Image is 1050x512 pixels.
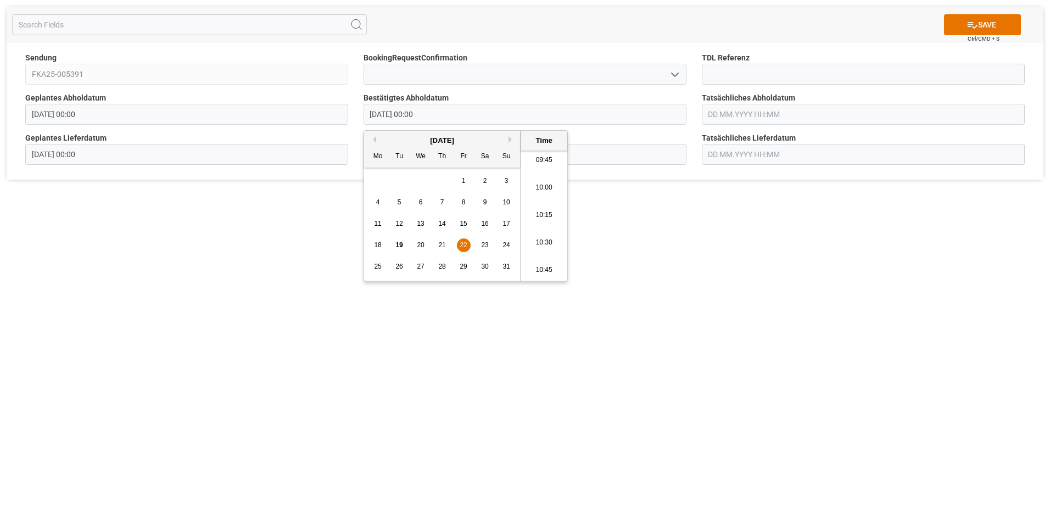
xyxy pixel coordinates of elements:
span: 5 [398,198,401,206]
input: DD.MM.YYYY HH:MM [25,104,348,125]
div: Sa [478,150,492,164]
div: Time [523,135,565,146]
span: 31 [502,263,510,270]
span: Geplantes Abholdatum [25,92,106,104]
div: Choose Sunday, August 24th, 2025 [500,238,513,252]
span: 26 [395,263,403,270]
div: Choose Sunday, August 10th, 2025 [500,196,513,209]
div: Choose Sunday, August 31st, 2025 [500,260,513,274]
div: Choose Friday, August 1st, 2025 [457,174,471,188]
span: Tatsächliches Lieferdatum [702,132,796,144]
input: DD.MM.YYYY HH:MM [25,144,348,165]
span: 2 [483,177,487,185]
li: 10:15 [521,202,567,229]
span: 6 [419,198,423,206]
span: 28 [438,263,445,270]
span: 20 [417,241,424,249]
span: 1 [462,177,466,185]
span: 25 [374,263,381,270]
span: 10 [502,198,510,206]
div: Choose Thursday, August 28th, 2025 [435,260,449,274]
div: Choose Monday, August 11th, 2025 [371,217,385,231]
div: Choose Wednesday, August 6th, 2025 [414,196,428,209]
div: Choose Monday, August 18th, 2025 [371,238,385,252]
button: SAVE [944,14,1021,35]
input: DD.MM.YYYY HH:MM [364,104,686,125]
span: 17 [502,220,510,227]
span: 9 [483,198,487,206]
div: Choose Sunday, August 17th, 2025 [500,217,513,231]
input: Search Fields [12,14,367,35]
button: Next Month [509,136,515,143]
input: DD.MM.YYYY HH:MM [702,104,1025,125]
span: 16 [481,220,488,227]
div: Choose Saturday, August 9th, 2025 [478,196,492,209]
div: We [414,150,428,164]
span: 4 [376,198,380,206]
div: Choose Tuesday, August 26th, 2025 [393,260,406,274]
li: 10:45 [521,257,567,284]
span: 7 [440,198,444,206]
div: Choose Friday, August 15th, 2025 [457,217,471,231]
span: Ctrl/CMD + S [968,35,999,43]
span: 21 [438,241,445,249]
span: Sendung [25,52,57,64]
div: Fr [457,150,471,164]
div: Choose Monday, August 25th, 2025 [371,260,385,274]
div: month 2025-08 [367,170,517,277]
span: 14 [438,220,445,227]
div: Choose Friday, August 29th, 2025 [457,260,471,274]
span: 18 [374,241,381,249]
span: 11 [374,220,381,227]
div: Mo [371,150,385,164]
div: Su [500,150,513,164]
span: 24 [502,241,510,249]
button: open menu [666,66,682,83]
div: Th [435,150,449,164]
div: Choose Thursday, August 7th, 2025 [435,196,449,209]
div: Choose Thursday, August 14th, 2025 [435,217,449,231]
span: 3 [505,177,509,185]
div: Choose Wednesday, August 27th, 2025 [414,260,428,274]
li: 10:30 [521,229,567,257]
div: Choose Saturday, August 2nd, 2025 [478,174,492,188]
span: 23 [481,241,488,249]
div: Choose Friday, August 22nd, 2025 [457,238,471,252]
input: DD.MM.YYYY HH:MM [702,144,1025,165]
div: Tu [393,150,406,164]
div: Choose Friday, August 8th, 2025 [457,196,471,209]
div: Choose Wednesday, August 13th, 2025 [414,217,428,231]
div: [DATE] [364,135,520,146]
div: Choose Thursday, August 21st, 2025 [435,238,449,252]
div: Choose Tuesday, August 19th, 2025 [393,238,406,252]
span: 22 [460,241,467,249]
button: Previous Month [370,136,376,143]
li: 09:45 [521,147,567,174]
span: TDL Referenz [702,52,750,64]
span: 19 [395,241,403,249]
span: Geplantes Lieferdatum [25,132,107,144]
div: Choose Sunday, August 3rd, 2025 [500,174,513,188]
div: Choose Tuesday, August 12th, 2025 [393,217,406,231]
div: Choose Monday, August 4th, 2025 [371,196,385,209]
span: Tatsächliches Abholdatum [702,92,795,104]
div: Choose Saturday, August 23rd, 2025 [478,238,492,252]
span: 29 [460,263,467,270]
span: Bestätigtes Abholdatum [364,92,449,104]
div: Choose Saturday, August 16th, 2025 [478,217,492,231]
span: 13 [417,220,424,227]
span: 15 [460,220,467,227]
li: 10:00 [521,174,567,202]
div: Choose Wednesday, August 20th, 2025 [414,238,428,252]
span: BookingRequestConfirmation [364,52,467,64]
div: Choose Saturday, August 30th, 2025 [478,260,492,274]
span: 30 [481,263,488,270]
span: 8 [462,198,466,206]
span: 12 [395,220,403,227]
div: Choose Tuesday, August 5th, 2025 [393,196,406,209]
span: 27 [417,263,424,270]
